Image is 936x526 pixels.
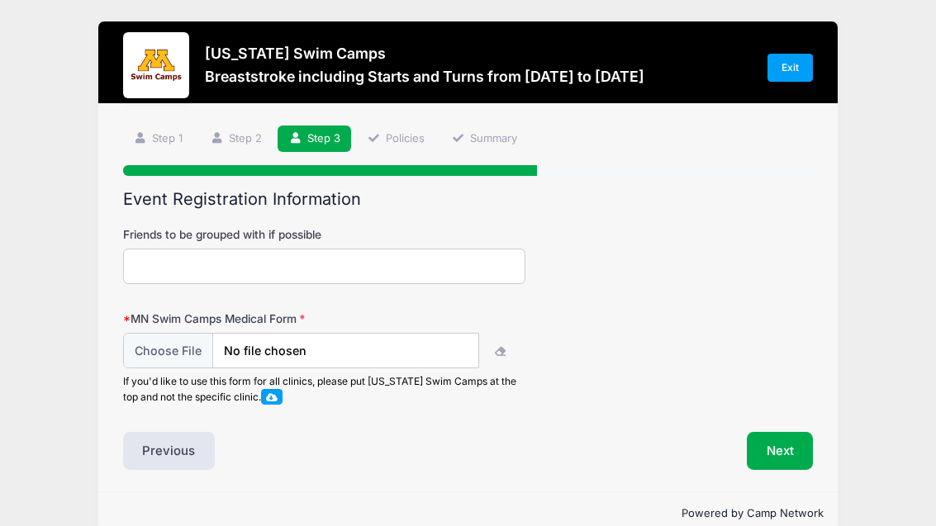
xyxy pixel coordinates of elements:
h3: Breaststroke including Starts and Turns from [DATE] to [DATE] [205,68,644,85]
a: Step 2 [199,126,273,153]
label: Friends to be grouped with if possible [123,226,354,243]
a: Summary [441,126,529,153]
h3: [US_STATE] Swim Camps [205,45,644,62]
a: Step 3 [278,126,351,153]
button: Next [747,432,814,470]
h2: Event Registration Information [123,190,814,210]
button: Previous [123,432,216,470]
a: Policies [356,126,435,153]
a: Exit [767,54,814,82]
a: Step 1 [123,126,194,153]
p: Powered by Camp Network [112,505,824,522]
label: MN Swim Camps Medical Form [123,310,354,327]
div: If you'd like to use this form for all clinics, please put [US_STATE] Swim Camps at the top and n... [123,374,525,405]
